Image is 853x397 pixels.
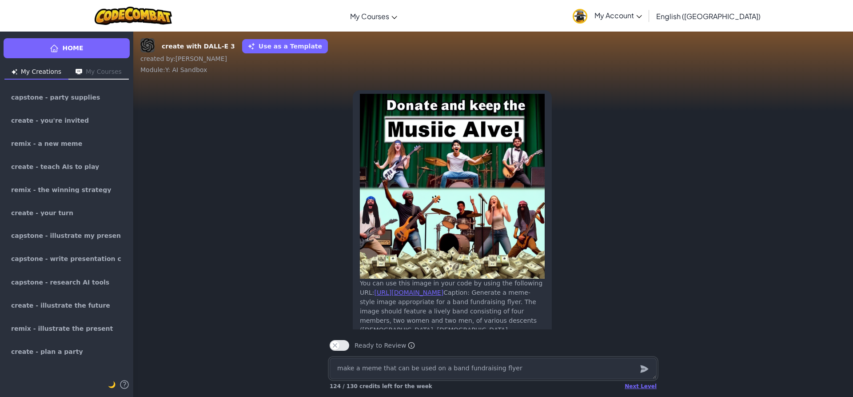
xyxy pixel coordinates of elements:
span: remix - my roadmap [11,372,82,378]
a: remix - my roadmap [4,364,130,385]
span: 124 / 130 credits left for the week [330,383,432,389]
span: create - your turn [11,210,73,216]
button: My Creations [4,65,68,80]
span: remix - the winning strategy [11,187,111,193]
span: create - you're invited [11,117,89,124]
span: My Courses [350,12,389,21]
a: My Account [568,2,646,30]
img: DALL-E 3 [140,38,155,52]
span: 🌙 [108,381,116,388]
a: create - your turn [4,202,130,224]
a: create - plan a party [4,341,130,362]
a: English ([GEOGRAPHIC_DATA]) [652,4,765,28]
span: capstone - party supplies [11,94,100,100]
div: Module : Y: AI Sandbox [140,65,846,74]
a: capstone - party supplies [4,87,130,108]
a: capstone - research AI tools [4,272,130,293]
span: Home [62,44,83,53]
span: create - teach AIs to play [11,164,99,170]
span: capstone - write presentation copy [11,256,122,263]
img: generated [360,94,545,279]
img: Icon [76,69,82,75]
img: avatar [573,9,587,24]
a: capstone - illustrate my presentation [4,225,130,247]
a: Home [4,38,130,58]
span: Ready to Review [355,341,415,350]
span: My Account [594,11,642,20]
span: capstone - research AI tools [11,279,109,285]
span: English ([GEOGRAPHIC_DATA]) [656,12,761,21]
a: My Courses [346,4,402,28]
a: create - you're invited [4,110,130,131]
div: Next Level [625,383,657,390]
a: remix - the winning strategy [4,179,130,201]
span: remix - a new meme [11,140,82,147]
img: CodeCombat logo [95,7,172,25]
img: Icon [12,69,17,75]
a: create - teach AIs to play [4,156,130,177]
a: remix - a new meme [4,133,130,154]
button: My Courses [68,65,129,80]
button: 🌙 [108,379,116,390]
a: create - illustrate the future [4,295,130,316]
span: create - illustrate the future [11,302,110,309]
button: Use as a Template [242,39,328,53]
a: remix - illustrate the present [4,318,130,339]
span: capstone - illustrate my presentation [11,233,122,240]
a: capstone - write presentation copy [4,249,130,270]
span: create - plan a party [11,349,83,355]
span: remix - illustrate the present [11,325,113,332]
strong: create with DALL-E 3 [162,42,235,51]
span: created by : [PERSON_NAME] [140,55,227,62]
a: [URL][DOMAIN_NAME] [375,289,444,296]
